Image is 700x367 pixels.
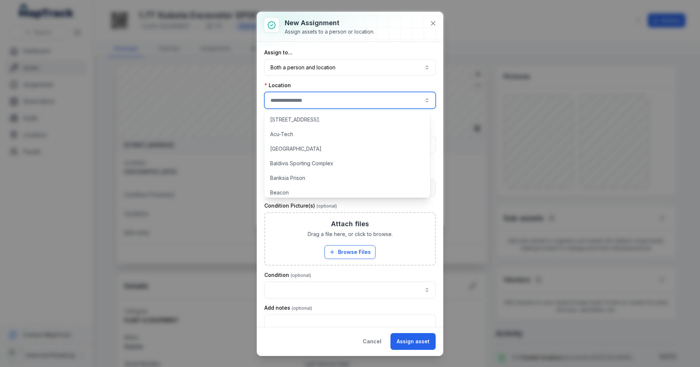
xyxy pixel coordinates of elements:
[331,219,369,229] h3: Attach files
[270,174,305,182] span: Banksia Prison
[270,131,293,138] span: Acu-Tech
[270,189,289,196] span: Beacon
[270,116,320,123] span: [STREET_ADDRESS].
[285,28,374,35] div: Assign assets to a person or location.
[264,49,292,56] label: Assign to...
[357,333,388,350] button: Cancel
[308,231,393,238] span: Drag a file here, or click to browse.
[264,82,291,89] label: Location
[264,202,337,209] label: Condition Picture(s)
[285,18,374,28] h3: New assignment
[270,160,333,167] span: Baldivis Sporting Complex
[390,333,436,350] button: Assign asset
[264,304,312,312] label: Add notes
[324,245,376,259] button: Browse Files
[264,59,436,76] button: Both a person and location
[264,271,311,279] label: Condition
[270,145,322,152] span: [GEOGRAPHIC_DATA]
